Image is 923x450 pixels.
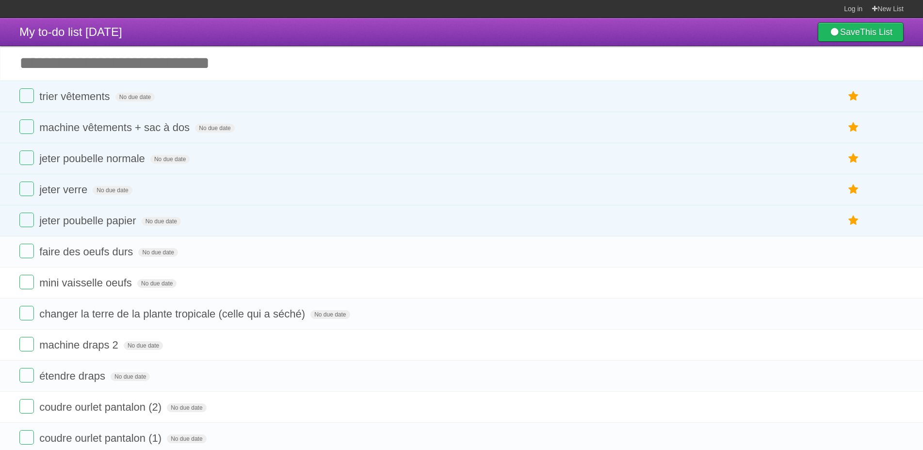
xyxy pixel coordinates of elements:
[19,25,122,38] span: My to-do list [DATE]
[19,150,34,165] label: Done
[844,182,863,198] label: Star task
[39,183,90,196] span: jeter verre
[844,213,863,229] label: Star task
[150,155,190,164] span: No due date
[39,401,164,413] span: coudre ourlet pantalon (2)
[167,403,206,412] span: No due date
[844,150,863,167] label: Star task
[310,310,350,319] span: No due date
[19,119,34,134] label: Done
[39,432,164,444] span: coudre ourlet pantalon (1)
[844,88,863,104] label: Star task
[19,182,34,196] label: Done
[39,277,134,289] span: mini vaisselle oeufs
[39,121,192,133] span: machine vêtements + sac à dos
[818,22,904,42] a: SaveThis List
[19,275,34,289] label: Done
[39,246,135,258] span: faire des oeufs durs
[39,339,121,351] span: machine draps 2
[39,308,308,320] span: changer la terre de la plante tropicale (celle qui a séché)
[142,217,181,226] span: No due date
[19,244,34,258] label: Done
[19,337,34,351] label: Done
[19,399,34,414] label: Done
[844,119,863,135] label: Star task
[138,248,178,257] span: No due date
[19,368,34,383] label: Done
[39,370,108,382] span: étendre draps
[860,27,892,37] b: This List
[39,152,147,165] span: jeter poubelle normale
[39,90,113,102] span: trier vêtements
[195,124,234,133] span: No due date
[39,215,138,227] span: jeter poubelle papier
[124,341,163,350] span: No due date
[167,434,206,443] span: No due date
[19,88,34,103] label: Done
[19,213,34,227] label: Done
[137,279,177,288] span: No due date
[115,93,155,101] span: No due date
[111,372,150,381] span: No due date
[93,186,132,195] span: No due date
[19,430,34,445] label: Done
[19,306,34,320] label: Done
